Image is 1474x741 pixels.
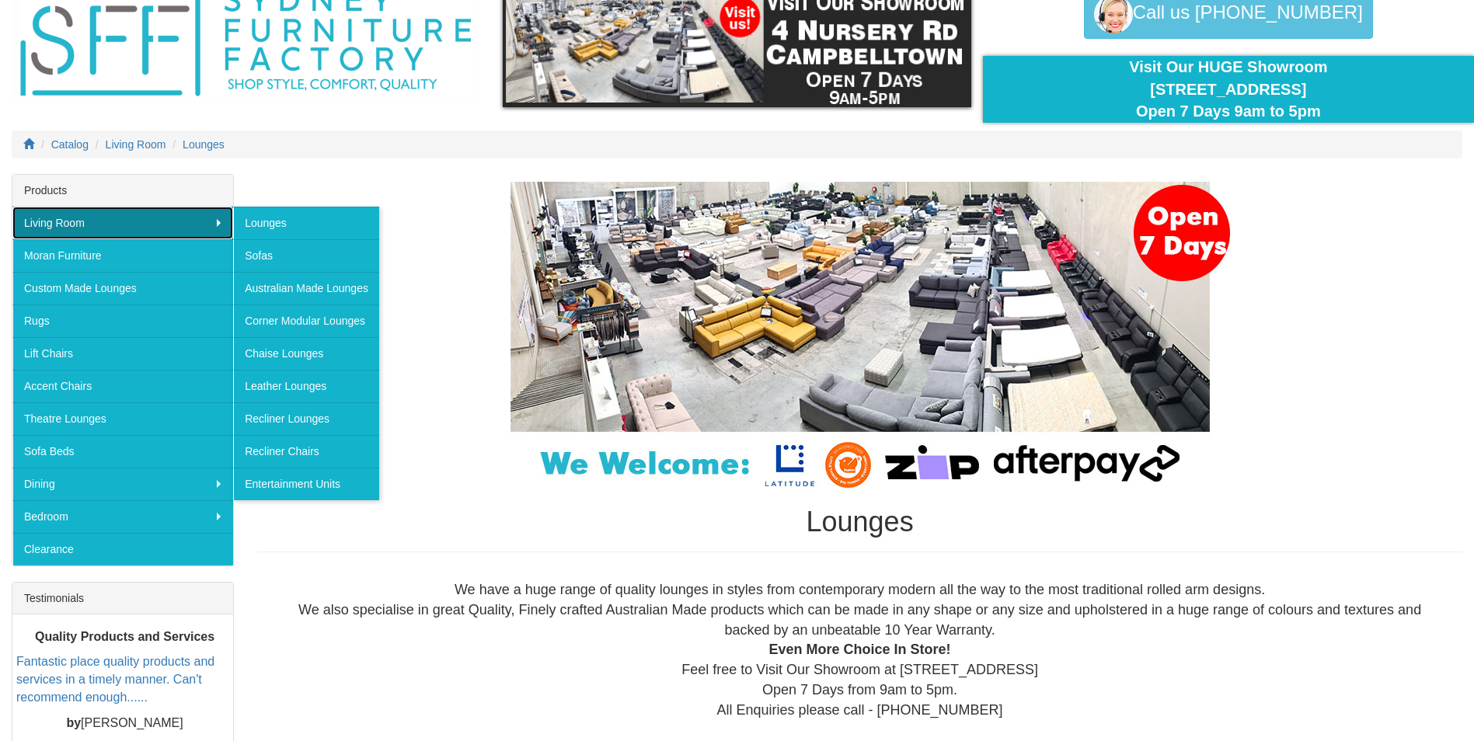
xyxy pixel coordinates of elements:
[16,655,214,704] a: Fantastic place quality products and services in a timely manner. Can't recommend enough......
[12,500,233,533] a: Bedroom
[183,138,225,151] a: Lounges
[12,207,233,239] a: Living Room
[51,138,89,151] a: Catalog
[233,370,379,402] a: Leather Lounges
[16,715,233,732] p: [PERSON_NAME]
[257,506,1462,537] h1: Lounges
[270,580,1450,720] div: We have a huge range of quality lounges in styles from contemporary modern all the way to the mos...
[769,642,951,657] b: Even More Choice In Store!
[12,304,233,337] a: Rugs
[472,182,1249,491] img: Lounges
[12,337,233,370] a: Lift Chairs
[995,56,1462,123] div: Visit Our HUGE Showroom [STREET_ADDRESS] Open 7 Days 9am to 5pm
[233,402,379,435] a: Recliner Lounges
[35,630,214,643] b: Quality Products and Services
[12,435,233,468] a: Sofa Beds
[12,370,233,402] a: Accent Chairs
[233,468,379,500] a: Entertainment Units
[106,138,166,151] a: Living Room
[233,337,379,370] a: Chaise Lounges
[12,402,233,435] a: Theatre Lounges
[12,272,233,304] a: Custom Made Lounges
[233,239,379,272] a: Sofas
[12,468,233,500] a: Dining
[233,207,379,239] a: Lounges
[233,435,379,468] a: Recliner Chairs
[233,304,379,337] a: Corner Modular Lounges
[12,533,233,565] a: Clearance
[12,175,233,207] div: Products
[233,272,379,304] a: Australian Made Lounges
[12,583,233,614] div: Testimonials
[12,239,233,272] a: Moran Furniture
[66,716,81,729] b: by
